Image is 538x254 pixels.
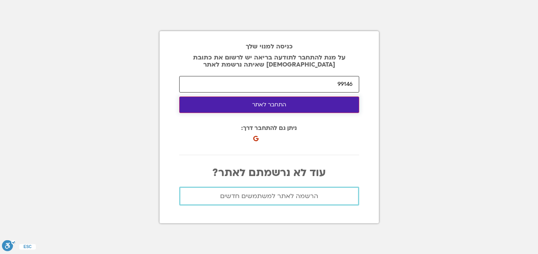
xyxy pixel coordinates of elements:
h2: כניסה למנוי שלך [179,43,359,50]
p: עוד לא נרשמתם לאתר? [179,167,359,179]
a: הרשמה לאתר למשתמשים חדשים [179,187,359,206]
input: הקוד שקיבלת [179,76,359,93]
span: הרשמה לאתר למשתמשים חדשים [220,193,318,200]
button: התחבר לאתר [179,96,359,113]
p: על מנת להתחבר לתודעה בריאה יש לרשום את כתובת [DEMOGRAPHIC_DATA] שאיתה נרשמת לאתר [179,54,359,68]
iframe: כפתור לכניסה באמצעות חשבון Google [255,127,341,145]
